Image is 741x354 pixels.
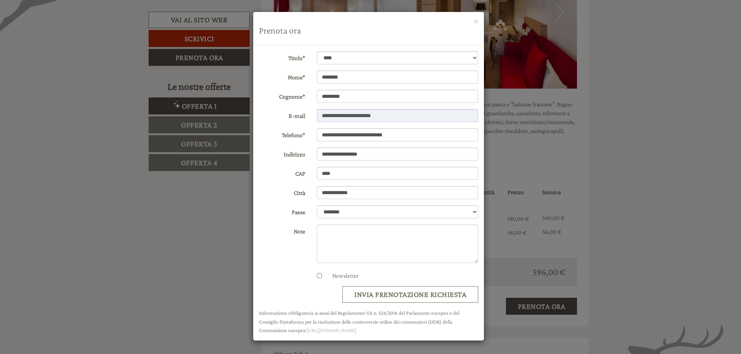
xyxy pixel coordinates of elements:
[325,272,359,280] label: Newsletter
[253,70,311,82] label: Nome*
[253,90,311,101] label: Cognome*
[253,128,311,140] label: Telefono*
[261,200,305,216] button: Invia
[253,205,311,217] label: Paese
[306,327,356,333] a: [URL][DOMAIN_NAME]
[253,225,311,236] label: Note
[253,51,311,63] label: Titolo*
[253,148,311,159] label: Indirizzo
[6,21,107,44] div: Buon giorno, come possiamo aiutarla?
[137,6,167,19] div: lunedì
[253,109,311,121] label: E-mail
[259,310,459,334] small: Informazione obbligatoria ai sensi del Regolamento UE n. 524/2016 del Parlamento europeo e del Co...
[474,17,478,25] button: ×
[253,167,311,178] label: CAP
[342,286,478,303] button: invia prenotazione richiesta
[12,22,103,29] div: Zin Senfter Residence
[253,186,311,198] label: Città
[259,25,478,35] h3: Prenota ora
[12,37,103,43] small: 10:29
